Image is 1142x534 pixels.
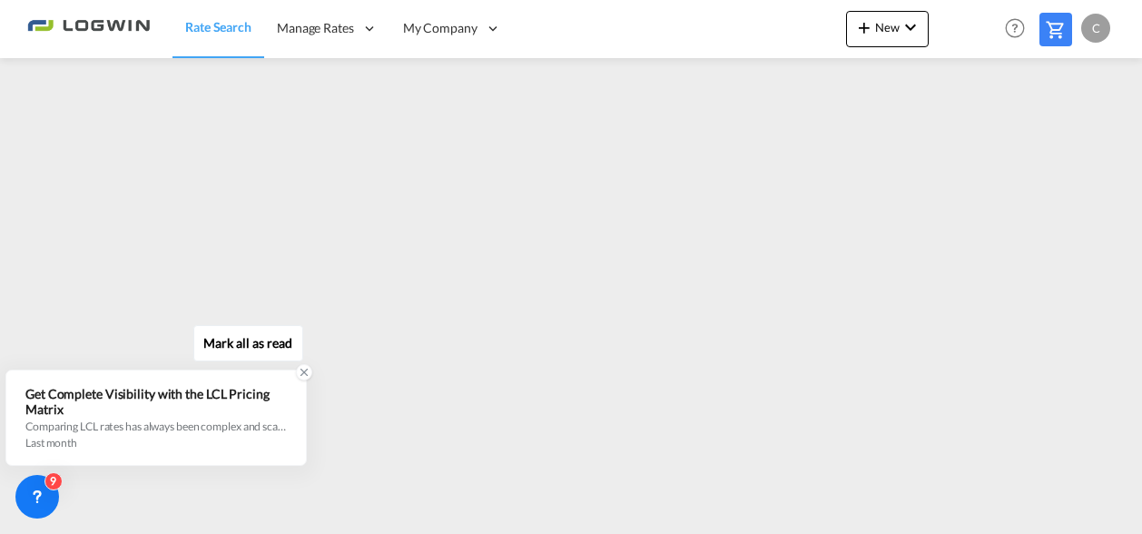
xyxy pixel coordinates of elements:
span: Help [999,13,1030,44]
span: Manage Rates [277,19,354,37]
div: C [1081,14,1110,43]
img: 2761ae10d95411efa20a1f5e0282d2d7.png [27,8,150,49]
md-icon: icon-chevron-down [900,16,921,38]
span: My Company [403,19,477,37]
span: New [853,20,921,35]
button: icon-plus 400-fgNewicon-chevron-down [846,11,929,47]
md-icon: icon-plus 400-fg [853,16,875,38]
span: Rate Search [185,19,251,35]
div: Help [999,13,1039,45]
